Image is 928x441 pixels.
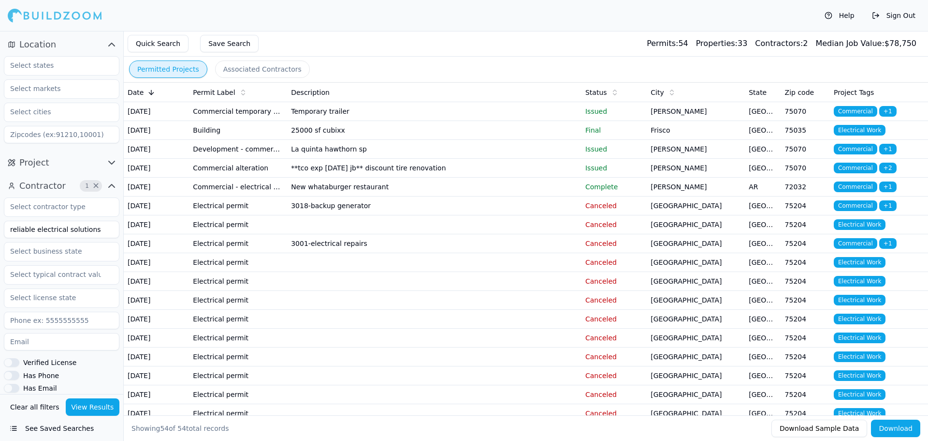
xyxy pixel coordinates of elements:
td: [DATE] [124,121,189,140]
td: [GEOGRAPHIC_DATA] [647,215,745,234]
td: Electrical permit [189,366,287,385]
span: Electrical Work [834,219,885,230]
button: Quick Search [128,35,188,52]
span: Electrical Work [834,276,885,287]
td: 75070 [781,140,830,159]
span: Date [128,88,144,97]
td: [GEOGRAPHIC_DATA] [647,329,745,348]
td: [GEOGRAPHIC_DATA] [647,348,745,366]
td: Development - commercial development [189,140,287,159]
span: Permit Label [193,88,235,97]
span: 54 [160,425,169,432]
td: [GEOGRAPHIC_DATA] [647,291,745,310]
td: Commercial temporary structure or trailer [189,102,287,121]
td: Electrical permit [189,404,287,423]
td: [GEOGRAPHIC_DATA] [745,102,781,121]
td: [GEOGRAPHIC_DATA] [745,140,781,159]
td: Electrical permit [189,272,287,291]
div: Showing of total records [131,424,229,433]
span: 54 [177,425,186,432]
p: Canceled [585,295,643,305]
td: 75204 [781,215,830,234]
span: Electrical Work [834,257,885,268]
span: + 1 [879,200,897,211]
p: Issued [585,163,643,173]
td: [PERSON_NAME] [647,102,745,121]
td: [GEOGRAPHIC_DATA] [647,366,745,385]
td: [DATE] [124,310,189,329]
label: Verified License [23,359,76,366]
input: Select states [4,57,107,74]
span: Electrical Work [834,295,885,305]
td: [GEOGRAPHIC_DATA] [745,310,781,329]
p: Canceled [585,314,643,324]
input: Select markets [4,80,107,97]
td: [GEOGRAPHIC_DATA] [745,215,781,234]
td: 75035 [781,121,830,140]
p: Canceled [585,390,643,399]
span: Clear Contractor filters [92,183,100,188]
p: Canceled [585,220,643,229]
td: [DATE] [124,159,189,178]
td: 75204 [781,253,830,272]
button: Download Sample Data [771,420,867,437]
span: Median Job Value: [815,39,884,48]
td: Electrical permit [189,348,287,366]
td: [GEOGRAPHIC_DATA] [745,234,781,253]
td: [DATE] [124,234,189,253]
button: View Results [66,398,120,416]
td: Commercial - electrical sub permit [189,178,287,197]
td: [DATE] [124,178,189,197]
td: Temporary trailer [287,102,581,121]
span: Electrical Work [834,389,885,400]
td: Electrical permit [189,385,287,404]
span: Project Tags [834,88,874,97]
td: AR [745,178,781,197]
td: Electrical permit [189,197,287,215]
td: 75204 [781,310,830,329]
p: Canceled [585,276,643,286]
td: [DATE] [124,215,189,234]
span: Location [19,38,56,51]
td: [GEOGRAPHIC_DATA] [647,253,745,272]
span: Electrical Work [834,351,885,362]
td: Frisco [647,121,745,140]
td: [PERSON_NAME] [647,178,745,197]
input: Business name [4,221,119,238]
td: [GEOGRAPHIC_DATA] [745,272,781,291]
td: 75204 [781,385,830,404]
td: 75204 [781,366,830,385]
td: [GEOGRAPHIC_DATA] [745,159,781,178]
input: Select business state [4,243,107,260]
span: Electrical Work [834,314,885,324]
span: 1 [82,181,92,191]
span: + 1 [879,182,897,192]
td: [GEOGRAPHIC_DATA] [647,197,745,215]
td: [DATE] [124,197,189,215]
td: [PERSON_NAME] [647,140,745,159]
span: Electrical Work [834,333,885,343]
td: [GEOGRAPHIC_DATA] [745,366,781,385]
span: Commercial [834,200,877,211]
span: Commercial [834,163,877,173]
td: [DATE] [124,272,189,291]
span: State [749,88,767,97]
td: 75204 [781,234,830,253]
td: [DATE] [124,385,189,404]
span: Zip code [785,88,814,97]
p: Issued [585,106,643,116]
td: Electrical permit [189,253,287,272]
td: [GEOGRAPHIC_DATA] [745,348,781,366]
td: Building [189,121,287,140]
td: 75204 [781,348,830,366]
span: Electrical Work [834,408,885,419]
td: [PERSON_NAME] [647,159,745,178]
td: 75204 [781,404,830,423]
td: 75204 [781,272,830,291]
input: Select license state [4,289,107,306]
button: Permitted Projects [129,61,207,78]
input: Phone ex: 5555555555 [4,312,119,329]
button: Contractor1Clear Contractor filters [4,178,119,194]
span: + 1 [879,144,897,154]
button: Associated Contractors [215,61,310,78]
